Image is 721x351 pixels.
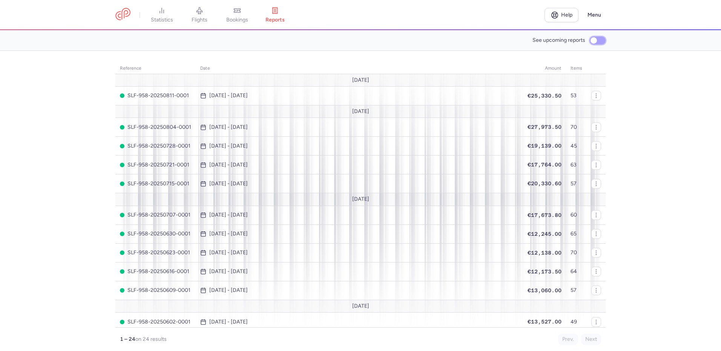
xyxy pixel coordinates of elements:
[120,212,191,218] span: SLF-958-20250707-0001
[209,93,248,99] time: [DATE] - [DATE]
[120,269,191,275] span: SLF-958-20250616-0001
[561,12,572,18] span: Help
[209,269,248,275] time: [DATE] - [DATE]
[528,212,561,218] span: €17,673.80
[209,287,248,293] time: [DATE] - [DATE]
[566,313,587,331] td: 49
[209,212,248,218] time: [DATE] - [DATE]
[352,303,369,309] span: [DATE]
[120,124,191,130] span: SLF-958-20250804-0001
[209,231,248,237] time: [DATE] - [DATE]
[209,162,248,168] time: [DATE] - [DATE]
[566,281,587,300] td: 57
[566,262,587,281] td: 64
[115,63,196,74] th: reference
[566,118,587,137] td: 70
[120,336,135,342] strong: 1 – 24
[528,250,561,256] span: €12,138.00
[120,162,191,168] span: SLF-958-20250721-0001
[528,143,561,149] span: €19,139.00
[532,37,585,43] span: See upcoming reports
[209,250,248,256] time: [DATE] - [DATE]
[566,174,587,193] td: 57
[209,143,248,149] time: [DATE] - [DATE]
[209,319,248,325] time: [DATE] - [DATE]
[528,319,561,325] span: €13,527.00
[120,287,191,293] span: SLF-958-20250609-0001
[352,77,369,83] span: [DATE]
[209,124,248,130] time: [DATE] - [DATE]
[196,63,523,74] th: date
[566,243,587,262] td: 70
[135,336,167,342] span: on 24 results
[528,93,561,99] span: €25,330.50
[209,181,248,187] time: [DATE] - [DATE]
[566,63,587,74] th: items
[181,7,218,23] a: flights
[120,181,191,187] span: SLF-958-20250715-0001
[528,231,561,237] span: €12,245.00
[352,196,369,202] span: [DATE]
[566,206,587,224] td: 60
[120,143,191,149] span: SLF-958-20250728-0001
[256,7,294,23] a: reports
[528,180,561,186] span: €20,330.60
[192,17,207,23] span: flights
[566,156,587,174] td: 63
[143,7,181,23] a: statistics
[566,224,587,243] td: 65
[120,231,191,237] span: SLF-958-20250630-0001
[528,124,561,130] span: €27,973.50
[120,319,191,325] span: SLF-958-20250602-0001
[558,334,578,345] button: Prev.
[528,162,561,168] span: €17,764.00
[265,17,285,23] span: reports
[528,287,561,293] span: €13,060.00
[581,334,601,345] button: Next
[566,86,587,105] td: 53
[352,108,369,114] span: [DATE]
[566,137,587,156] td: 45
[583,8,606,22] button: Menu
[115,8,130,22] a: CitizenPlane red outlined logo
[523,63,566,74] th: amount
[151,17,173,23] span: statistics
[120,93,191,99] span: SLF-958-20250811-0001
[545,8,578,22] a: Help
[226,17,248,23] span: bookings
[528,269,561,275] span: €12,173.50
[218,7,256,23] a: bookings
[120,250,191,256] span: SLF-958-20250623-0001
